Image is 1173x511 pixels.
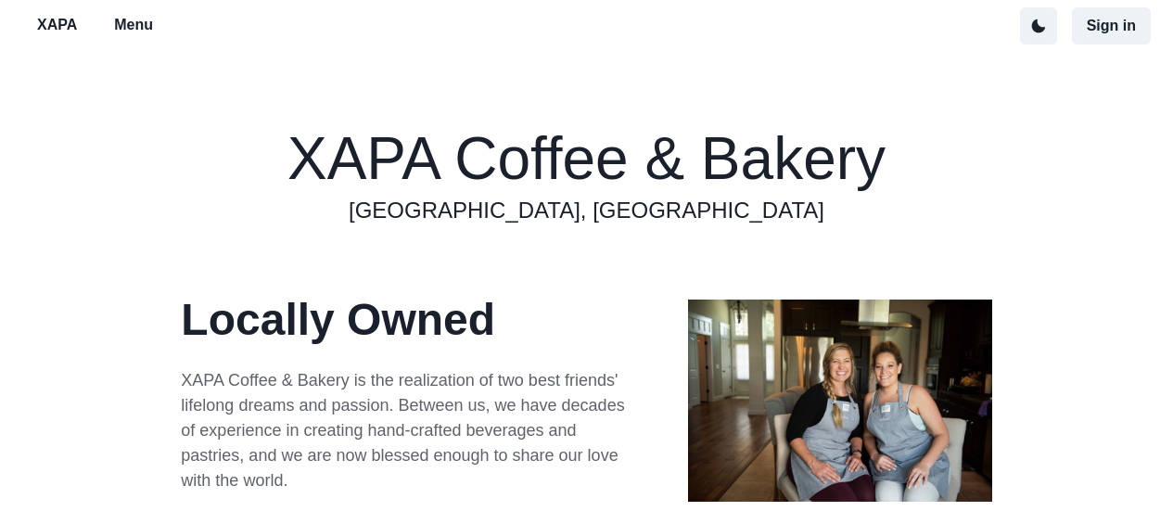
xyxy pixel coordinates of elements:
[181,368,636,493] p: XAPA Coffee & Bakery is the realization of two best friends' lifelong dreams and passion. Between...
[1072,7,1151,45] button: Sign in
[349,194,824,227] a: [GEOGRAPHIC_DATA], [GEOGRAPHIC_DATA]
[1020,7,1057,45] button: active dark theme mode
[114,14,153,36] p: Menu
[37,14,77,36] p: XAPA
[181,287,636,353] p: Locally Owned
[688,300,991,502] img: xapa owners
[287,125,886,194] h1: XAPA Coffee & Bakery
